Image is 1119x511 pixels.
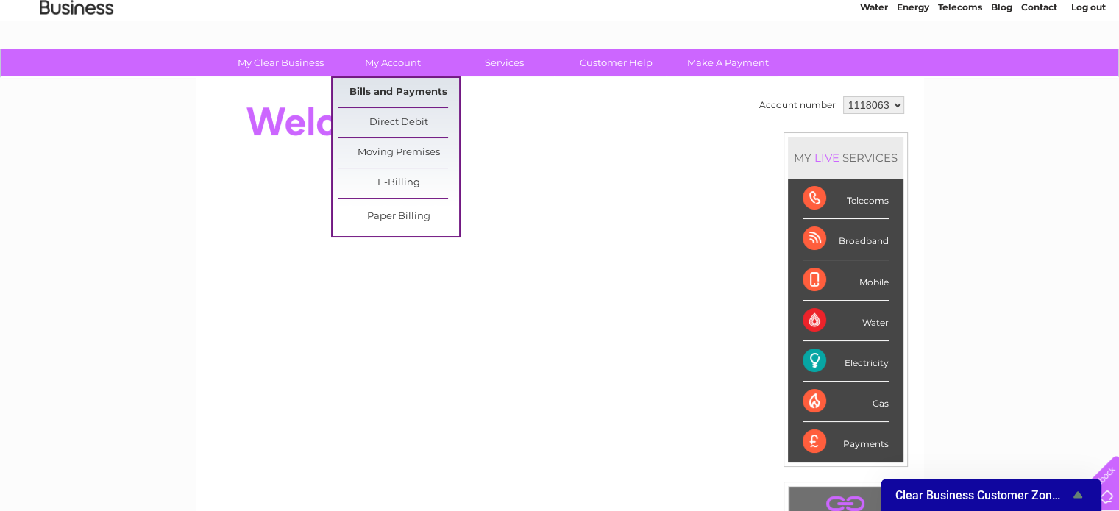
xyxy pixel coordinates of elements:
img: logo.png [39,38,114,83]
a: Blog [991,62,1012,74]
div: LIVE [811,151,842,165]
button: Show survey - Clear Business Customer Zone Survey [895,486,1087,504]
a: My Clear Business [220,49,341,76]
a: Bills and Payments [338,78,459,107]
a: Services [444,49,565,76]
a: My Account [332,49,453,76]
a: 0333 014 3131 [842,7,943,26]
a: Log out [1070,62,1105,74]
a: Contact [1021,62,1057,74]
div: Electricity [803,341,889,382]
a: Water [860,62,888,74]
div: Mobile [803,260,889,301]
a: Customer Help [555,49,677,76]
a: Energy [897,62,929,74]
div: Payments [803,422,889,462]
a: Make A Payment [667,49,789,76]
div: Telecoms [803,179,889,219]
a: Telecoms [938,62,982,74]
a: E-Billing [338,168,459,198]
a: Direct Debit [338,108,459,137]
div: Gas [803,382,889,422]
a: Moving Premises [338,138,459,168]
div: MY SERVICES [788,137,903,179]
td: Account number [756,93,839,118]
div: Clear Business is a trading name of Verastar Limited (registered in [GEOGRAPHIC_DATA] No. 3667643... [213,8,908,71]
div: Water [803,301,889,341]
a: Paper Billing [338,202,459,232]
span: Clear Business Customer Zone Survey [895,488,1069,502]
div: Broadband [803,219,889,260]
